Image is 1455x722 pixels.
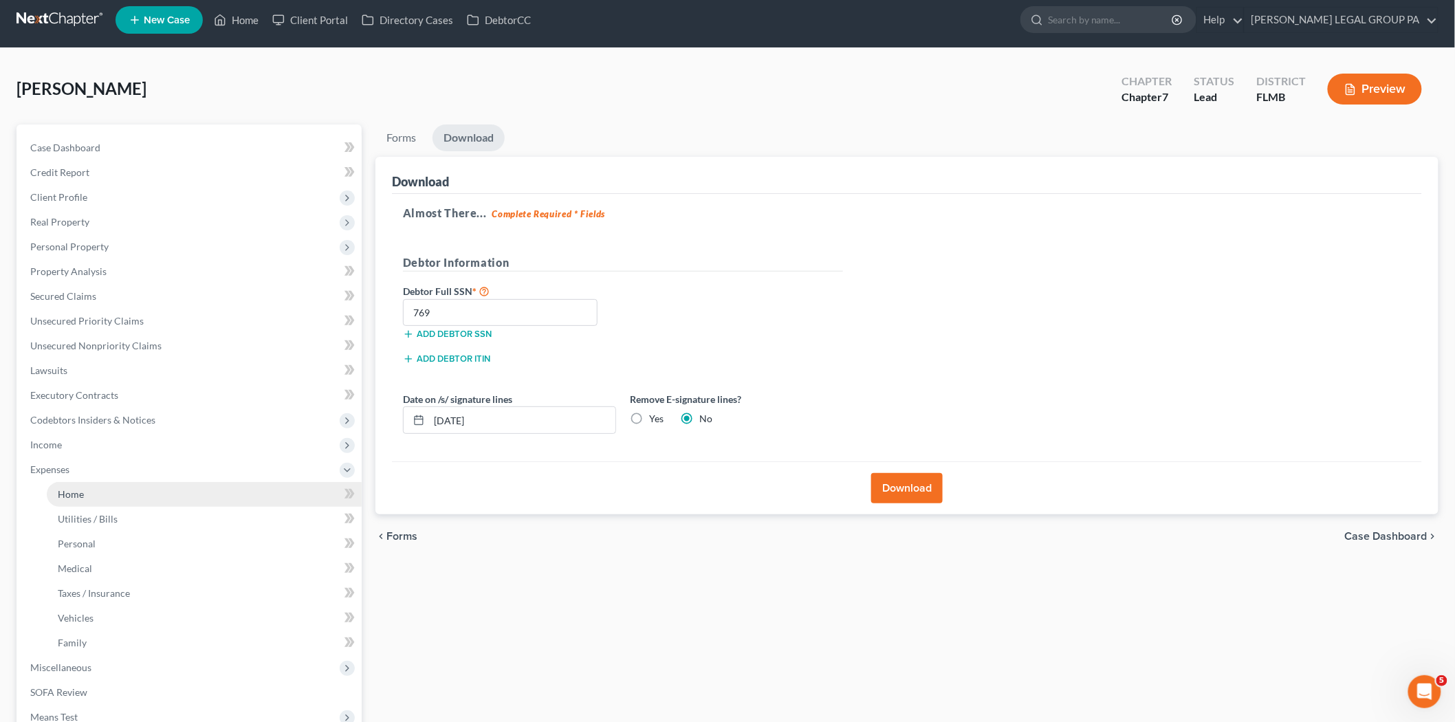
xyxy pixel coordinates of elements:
div: Lead [1194,89,1234,105]
span: Forms [386,531,417,542]
h5: Almost There... [403,205,1411,221]
button: Preview [1328,74,1422,105]
a: Personal [47,532,362,556]
input: MM/DD/YYYY [429,407,615,433]
button: chevron_left Forms [375,531,436,542]
span: Executory Contracts [30,389,118,401]
span: Taxes / Insurance [58,587,130,599]
span: Utilities / Bills [58,513,118,525]
span: Home [58,488,84,500]
a: Home [207,8,265,32]
span: Personal [58,538,96,549]
input: Search by name... [1048,7,1174,32]
span: Lawsuits [30,364,67,376]
label: Debtor Full SSN [396,283,623,299]
button: Download [871,473,943,503]
div: Download [392,173,449,190]
a: Lawsuits [19,358,362,383]
a: Unsecured Nonpriority Claims [19,333,362,358]
input: XXX-XX-XXXX [403,299,598,327]
a: SOFA Review [19,680,362,705]
span: 7 [1162,90,1168,103]
i: chevron_left [375,531,386,542]
span: Personal Property [30,241,109,252]
span: Family [58,637,87,648]
h5: Debtor Information [403,254,843,272]
a: Property Analysis [19,259,362,284]
button: Add debtor SSN [403,329,492,340]
span: Expenses [30,463,69,475]
span: 5 [1436,675,1447,686]
label: Yes [649,412,664,426]
i: chevron_right [1427,531,1438,542]
span: Secured Claims [30,290,96,302]
div: District [1256,74,1306,89]
a: Taxes / Insurance [47,581,362,606]
span: New Case [144,15,190,25]
a: [PERSON_NAME] LEGAL GROUP PA [1245,8,1438,32]
a: Case Dashboard [19,135,362,160]
a: Client Portal [265,8,355,32]
a: Download [433,124,505,151]
button: Add debtor ITIN [403,353,490,364]
span: Vehicles [58,612,94,624]
label: No [699,412,712,426]
a: Help [1197,8,1243,32]
span: SOFA Review [30,686,87,698]
a: Secured Claims [19,284,362,309]
a: Case Dashboard chevron_right [1345,531,1438,542]
span: [PERSON_NAME] [17,78,146,98]
span: Unsecured Nonpriority Claims [30,340,162,351]
span: Unsecured Priority Claims [30,315,144,327]
a: DebtorCC [460,8,538,32]
a: Unsecured Priority Claims [19,309,362,333]
iframe: Intercom live chat [1408,675,1441,708]
label: Remove E-signature lines? [630,392,843,406]
a: Medical [47,556,362,581]
a: Vehicles [47,606,362,631]
a: Executory Contracts [19,383,362,408]
strong: Complete Required * Fields [492,208,606,219]
a: Directory Cases [355,8,460,32]
a: Utilities / Bills [47,507,362,532]
div: Status [1194,74,1234,89]
span: Income [30,439,62,450]
span: Property Analysis [30,265,107,277]
div: Chapter [1122,89,1172,105]
span: Medical [58,562,92,574]
span: Client Profile [30,191,87,203]
span: Real Property [30,216,89,228]
a: Home [47,482,362,507]
a: Forms [375,124,427,151]
span: Codebtors Insiders & Notices [30,414,155,426]
a: Family [47,631,362,655]
span: Miscellaneous [30,661,91,673]
a: Credit Report [19,160,362,185]
span: Case Dashboard [30,142,100,153]
span: Credit Report [30,166,89,178]
div: FLMB [1256,89,1306,105]
label: Date on /s/ signature lines [403,392,512,406]
span: Case Dashboard [1345,531,1427,542]
div: Chapter [1122,74,1172,89]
